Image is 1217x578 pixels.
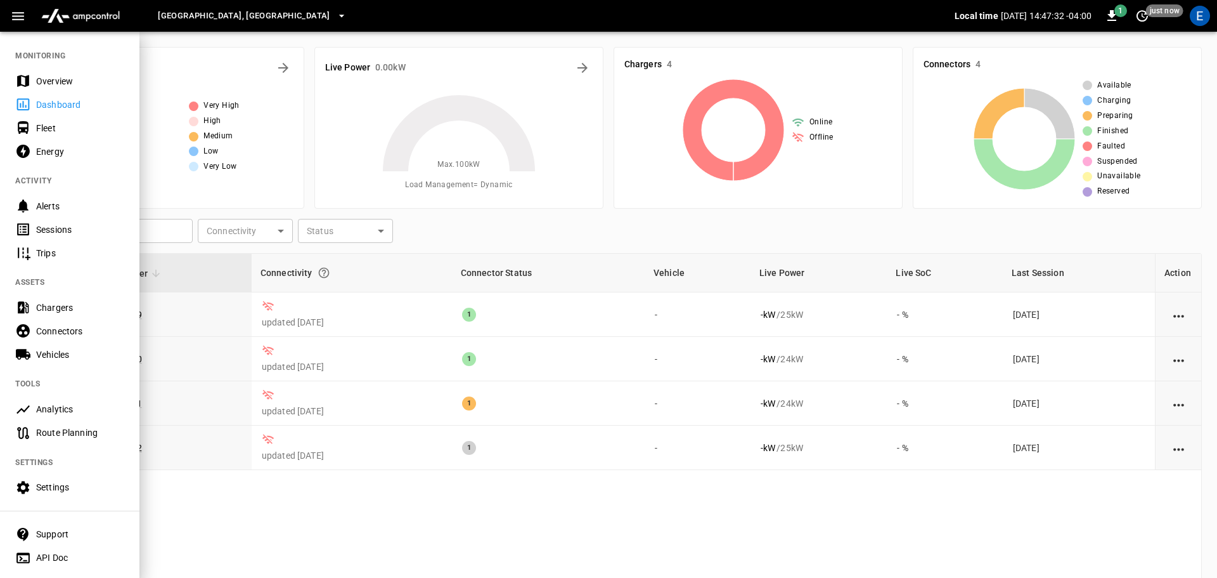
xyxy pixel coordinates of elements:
[36,325,124,338] div: Connectors
[1146,4,1183,17] span: just now
[36,122,124,135] div: Fleet
[1190,6,1210,26] div: profile-icon
[36,247,124,259] div: Trips
[158,9,330,23] span: [GEOGRAPHIC_DATA], [GEOGRAPHIC_DATA]
[36,481,124,494] div: Settings
[36,98,124,111] div: Dashboard
[36,426,124,439] div: Route Planning
[36,551,124,564] div: API Doc
[1132,6,1152,26] button: set refresh interval
[36,301,124,314] div: Chargers
[1114,4,1127,17] span: 1
[36,4,125,28] img: ampcontrol.io logo
[1001,10,1091,22] p: [DATE] 14:47:32 -04:00
[955,10,998,22] p: Local time
[36,403,124,416] div: Analytics
[36,200,124,213] div: Alerts
[36,348,124,361] div: Vehicles
[36,528,124,541] div: Support
[36,145,124,158] div: Energy
[36,223,124,236] div: Sessions
[36,75,124,88] div: Overview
